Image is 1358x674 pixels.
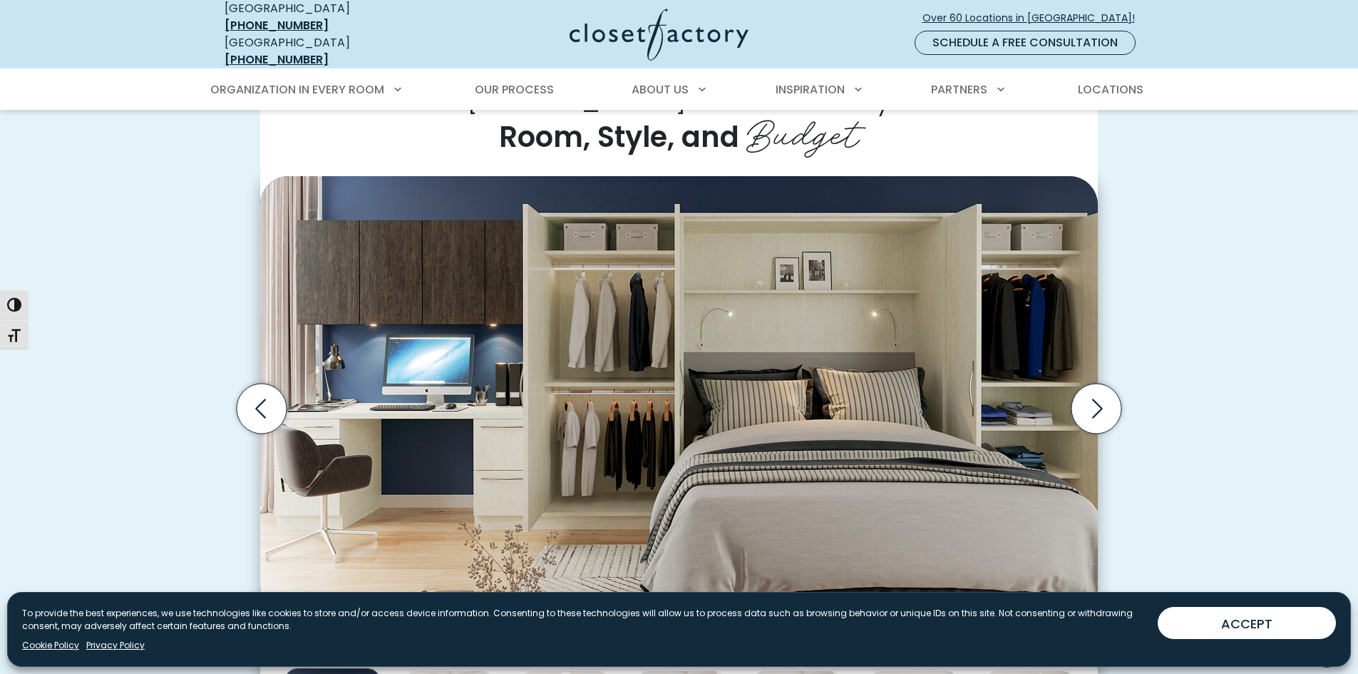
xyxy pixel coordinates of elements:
[200,70,1158,110] nav: Primary Menu
[746,102,859,159] span: Budget
[22,639,79,652] a: Cookie Policy
[225,17,329,34] a: [PHONE_NUMBER]
[499,117,739,157] span: Room, Style, and
[776,81,845,98] span: Inspiration
[210,81,384,98] span: Organization in Every Room
[1078,81,1143,98] span: Locations
[1066,378,1127,439] button: Next slide
[632,81,689,98] span: About Us
[931,81,987,98] span: Partners
[570,9,749,61] img: Closet Factory Logo
[86,639,145,652] a: Privacy Policy
[22,607,1146,633] p: To provide the best experiences, we use technologies like cookies to store and/or access device i...
[922,11,1146,26] span: Over 60 Locations in [GEOGRAPHIC_DATA]!
[1158,607,1336,639] button: ACCEPT
[231,378,292,439] button: Previous slide
[915,31,1136,55] a: Schedule a Free Consultation
[475,81,554,98] span: Our Process
[922,6,1147,31] a: Over 60 Locations in [GEOGRAPHIC_DATA]!
[225,51,329,68] a: [PHONE_NUMBER]
[260,176,1098,615] img: Murphy bed flanked with wardrobe closet and built-in work station desk including flexi and LED li...
[225,34,431,68] div: [GEOGRAPHIC_DATA]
